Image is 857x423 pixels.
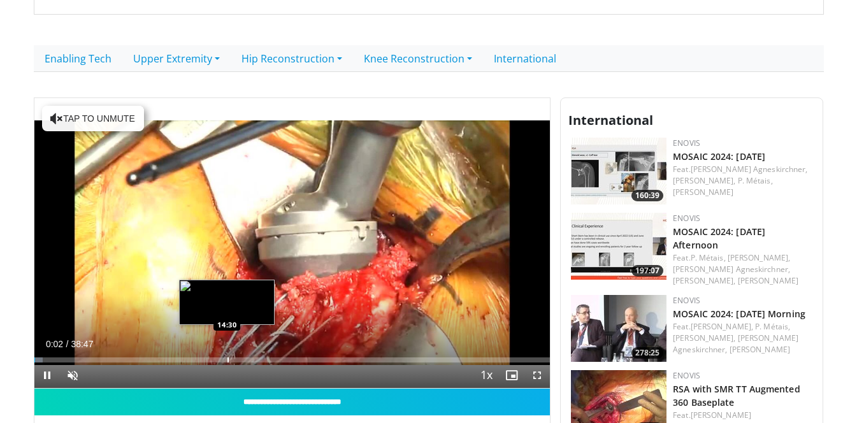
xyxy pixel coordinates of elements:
[66,339,69,349] span: /
[673,150,765,162] a: MOSAIC 2024: [DATE]
[673,213,700,224] a: Enovis
[673,321,812,355] div: Feat.
[673,164,812,198] div: Feat.
[673,410,812,421] div: Feat.
[568,111,653,129] span: International
[691,410,751,420] a: [PERSON_NAME]
[673,226,765,251] a: MOSAIC 2024: [DATE] Afternoon
[571,213,666,280] a: 197:07
[738,275,798,286] a: [PERSON_NAME]
[231,45,353,72] a: Hip Reconstruction
[673,333,798,355] a: [PERSON_NAME] Agneskirchner,
[728,252,790,263] a: [PERSON_NAME],
[691,252,726,263] a: P. Métais,
[673,383,800,408] a: RSA with SMR TT Augmented 360 Baseplate
[34,357,551,362] div: Progress Bar
[71,339,93,349] span: 38:47
[34,45,122,72] a: Enabling Tech
[673,370,700,381] a: Enovis
[122,45,231,72] a: Upper Extremity
[673,308,805,320] a: MOSAIC 2024: [DATE] Morning
[571,295,666,362] img: 5461eadd-f547-40e8-b3ef-9b1f03cde6d9.150x105_q85_crop-smart_upscale.jpg
[673,175,735,186] a: [PERSON_NAME],
[34,362,60,388] button: Pause
[571,213,666,280] img: ab2533bc-3f62-42da-b4f5-abec086ce4de.150x105_q85_crop-smart_upscale.jpg
[179,280,275,325] img: image.jpeg
[673,275,735,286] a: [PERSON_NAME],
[571,138,666,204] img: 231f7356-6f30-4db6-9706-d4150743ceaf.150x105_q85_crop-smart_upscale.jpg
[673,252,812,287] div: Feat.
[473,362,499,388] button: Playback Rate
[673,138,700,148] a: Enovis
[673,264,790,275] a: [PERSON_NAME] Agneskirchner,
[571,295,666,362] a: 278:25
[673,333,735,343] a: [PERSON_NAME],
[524,362,550,388] button: Fullscreen
[631,347,663,359] span: 278:25
[673,295,700,306] a: Enovis
[60,362,85,388] button: Unmute
[499,362,524,388] button: Enable picture-in-picture mode
[738,175,773,186] a: P. Métais,
[46,339,63,349] span: 0:02
[673,187,733,197] a: [PERSON_NAME]
[483,45,567,72] a: International
[631,265,663,276] span: 197:07
[691,164,808,175] a: [PERSON_NAME] Agneskirchner,
[353,45,483,72] a: Knee Reconstruction
[691,321,753,332] a: [PERSON_NAME],
[730,344,790,355] a: [PERSON_NAME]
[631,190,663,201] span: 160:39
[571,138,666,204] a: 160:39
[42,106,144,131] button: Tap to unmute
[34,98,551,389] video-js: Video Player
[755,321,790,332] a: P. Métais,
